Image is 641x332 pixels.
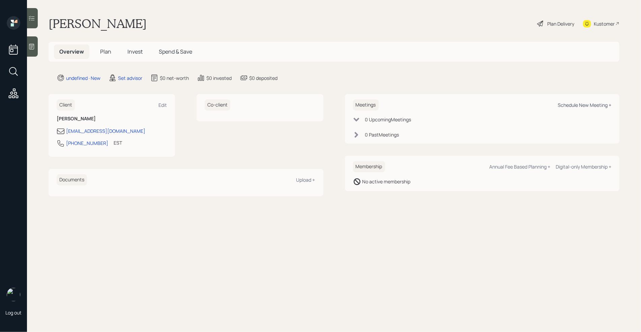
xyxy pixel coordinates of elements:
[159,48,192,55] span: Spend & Save
[57,174,87,185] h6: Documents
[362,178,411,185] div: No active membership
[558,102,611,108] div: Schedule New Meeting +
[57,116,167,122] h6: [PERSON_NAME]
[296,177,315,183] div: Upload +
[7,288,20,301] img: retirable_logo.png
[594,20,615,27] div: Kustomer
[118,74,142,82] div: Set advisor
[556,163,611,170] div: Digital-only Membership +
[57,99,75,111] h6: Client
[489,163,550,170] div: Annual Fee Based Planning +
[66,140,108,147] div: [PHONE_NUMBER]
[100,48,111,55] span: Plan
[49,16,147,31] h1: [PERSON_NAME]
[160,74,189,82] div: $0 net-worth
[127,48,143,55] span: Invest
[59,48,84,55] span: Overview
[205,99,230,111] h6: Co-client
[547,20,574,27] div: Plan Delivery
[365,116,411,123] div: 0 Upcoming Meeting s
[66,74,100,82] div: undefined · New
[206,74,232,82] div: $0 invested
[353,99,379,111] h6: Meetings
[114,139,122,146] div: EST
[66,127,145,134] div: [EMAIL_ADDRESS][DOMAIN_NAME]
[365,131,399,138] div: 0 Past Meeting s
[353,161,385,172] h6: Membership
[5,309,22,316] div: Log out
[249,74,278,82] div: $0 deposited
[158,102,167,108] div: Edit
